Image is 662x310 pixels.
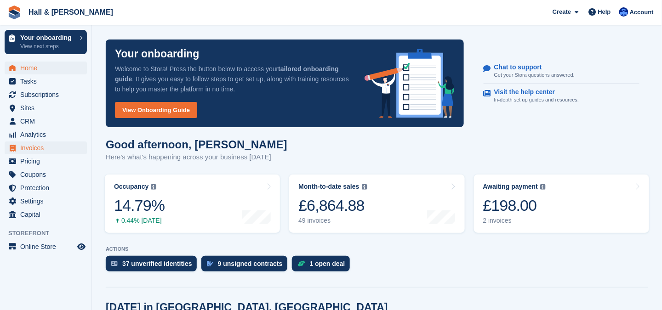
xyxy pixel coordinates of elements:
[20,88,75,101] span: Subscriptions
[8,229,91,238] span: Storefront
[494,88,572,96] p: Visit the help center
[5,195,87,208] a: menu
[20,141,75,154] span: Invoices
[106,246,648,252] p: ACTIONS
[207,261,213,266] img: contract_signature_icon-13c848040528278c33f63329250d36e43548de30e8caae1d1a13099fd9432cc5.svg
[122,260,192,267] div: 37 unverified identities
[20,42,75,51] p: View next steps
[20,101,75,114] span: Sites
[5,30,87,54] a: Your onboarding View next steps
[76,241,87,252] a: Preview store
[114,217,165,225] div: 0.44% [DATE]
[540,184,546,190] img: icon-info-grey-7440780725fd019a000dd9b08b2336e03edf1995a4989e88bcd33f0948082b44.svg
[114,183,148,191] div: Occupancy
[289,175,464,233] a: Month-to-date sales £6,864.88 49 invoices
[298,217,367,225] div: 49 invoices
[483,183,538,191] div: Awaiting payment
[20,62,75,74] span: Home
[115,102,197,118] a: View Onboarding Guide
[106,256,201,276] a: 37 unverified identities
[292,256,354,276] a: 1 open deal
[5,181,87,194] a: menu
[20,168,75,181] span: Coupons
[598,7,611,17] span: Help
[494,63,567,71] p: Chat to support
[298,196,367,215] div: £6,864.88
[483,217,546,225] div: 2 invoices
[553,7,571,17] span: Create
[5,168,87,181] a: menu
[114,196,165,215] div: 14.79%
[5,240,87,253] a: menu
[20,181,75,194] span: Protection
[310,260,345,267] div: 1 open deal
[362,184,367,190] img: icon-info-grey-7440780725fd019a000dd9b08b2336e03edf1995a4989e88bcd33f0948082b44.svg
[5,155,87,168] a: menu
[106,152,287,163] p: Here's what's happening across your business [DATE]
[111,261,118,266] img: verify_identity-adf6edd0f0f0b5bbfe63781bf79b02c33cf7c696d77639b501bdc392416b5a36.svg
[151,184,156,190] img: icon-info-grey-7440780725fd019a000dd9b08b2336e03edf1995a4989e88bcd33f0948082b44.svg
[365,49,455,118] img: onboarding-info-6c161a55d2c0e0a8cae90662b2fe09162a5109e8cc188191df67fb4f79e88e88.svg
[5,141,87,154] a: menu
[20,208,75,221] span: Capital
[494,96,579,104] p: In-depth set up guides and resources.
[630,8,654,17] span: Account
[298,183,359,191] div: Month-to-date sales
[20,195,75,208] span: Settings
[105,175,280,233] a: Occupancy 14.79% 0.44% [DATE]
[494,71,575,79] p: Get your Stora questions answered.
[484,59,639,84] a: Chat to support Get your Stora questions answered.
[297,260,305,267] img: deal-1b604bf984904fb50ccaf53a9ad4b4a5d6e5aea283cecdc64d6e3604feb123c2.svg
[5,128,87,141] a: menu
[483,196,546,215] div: £198.00
[20,240,75,253] span: Online Store
[484,84,639,108] a: Visit the help center In-depth set up guides and resources.
[115,64,350,94] p: Welcome to Stora! Press the button below to access your . It gives you easy to follow steps to ge...
[5,115,87,128] a: menu
[218,260,283,267] div: 9 unsigned contracts
[106,138,287,151] h1: Good afternoon, [PERSON_NAME]
[474,175,649,233] a: Awaiting payment £198.00 2 invoices
[20,128,75,141] span: Analytics
[5,101,87,114] a: menu
[7,6,21,19] img: stora-icon-8386f47178a22dfd0bd8f6a31ec36ba5ce8667c1dd55bd0f319d3a0aa187defe.svg
[25,5,117,20] a: Hall & [PERSON_NAME]
[20,34,75,41] p: Your onboarding
[5,62,87,74] a: menu
[5,208,87,221] a: menu
[201,256,292,276] a: 9 unsigned contracts
[5,75,87,88] a: menu
[20,155,75,168] span: Pricing
[20,115,75,128] span: CRM
[619,7,628,17] img: Claire Banham
[5,88,87,101] a: menu
[115,49,200,59] p: Your onboarding
[20,75,75,88] span: Tasks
